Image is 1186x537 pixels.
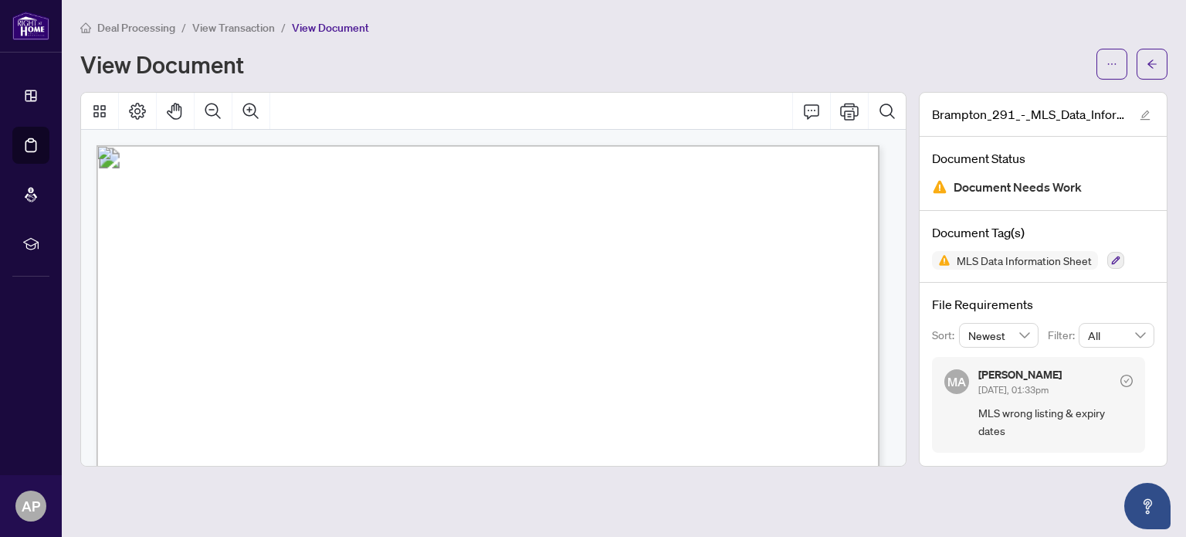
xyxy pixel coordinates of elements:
span: All [1088,324,1145,347]
p: Sort: [932,327,959,344]
span: AP [22,495,40,517]
h4: Document Tag(s) [932,223,1154,242]
img: logo [12,12,49,40]
span: Newest [968,324,1030,347]
img: Document Status [932,179,947,195]
span: ellipsis [1106,59,1117,70]
span: Brampton_291_-_MLS_Data_Information_Form_-_Condo_Co-op_Co-Ownership_Time_Share_-_Sale_3_1.pdf [932,105,1125,124]
span: arrow-left [1147,59,1157,70]
li: / [281,19,286,36]
span: home [80,22,91,33]
h4: Document Status [932,149,1154,168]
button: Open asap [1124,483,1171,529]
span: View Transaction [192,21,275,35]
span: Deal Processing [97,21,175,35]
span: Document Needs Work [954,177,1082,198]
span: check-circle [1120,375,1133,387]
img: Status Icon [932,251,950,270]
h4: File Requirements [932,295,1154,314]
li: / [181,19,186,36]
h1: View Document [80,52,244,76]
span: MLS wrong listing & expiry dates [978,404,1133,440]
span: [DATE], 01:33pm [978,384,1049,396]
span: MA [947,372,966,391]
p: Filter: [1048,327,1079,344]
span: edit [1140,110,1150,121]
span: View Document [292,21,369,35]
h5: [PERSON_NAME] [978,369,1062,380]
span: MLS Data Information Sheet [950,255,1098,266]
